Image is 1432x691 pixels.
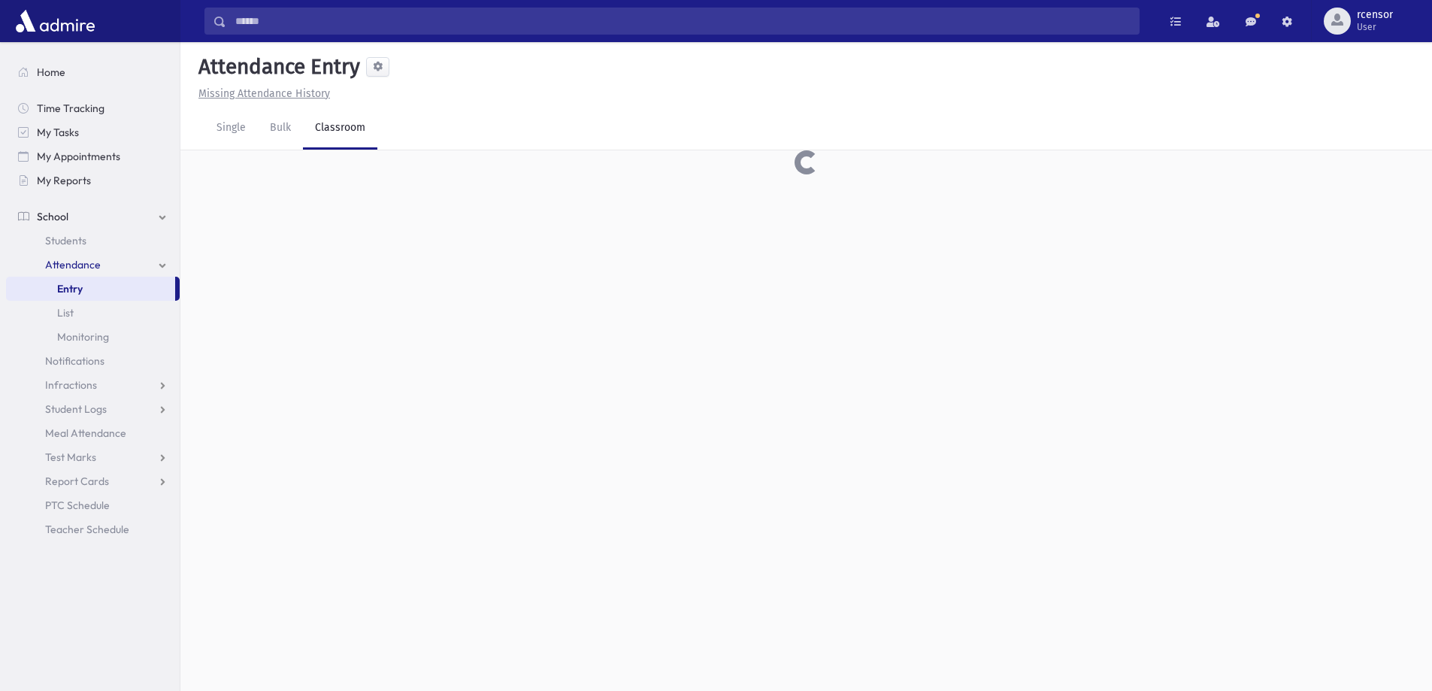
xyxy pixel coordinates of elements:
a: Infractions [6,373,180,397]
a: My Reports [6,168,180,192]
a: Notifications [6,349,180,373]
span: Infractions [45,378,97,392]
a: Single [204,108,258,150]
a: Test Marks [6,445,180,469]
a: My Appointments [6,144,180,168]
a: School [6,205,180,229]
span: Students [45,234,86,247]
span: Attendance [45,258,101,271]
input: Search [226,8,1139,35]
a: Students [6,229,180,253]
a: Time Tracking [6,96,180,120]
a: Attendance [6,253,180,277]
u: Missing Attendance History [198,87,330,100]
a: Home [6,60,180,84]
span: Meal Attendance [45,426,126,440]
a: Missing Attendance History [192,87,330,100]
a: Classroom [303,108,377,150]
span: Home [37,65,65,79]
span: rcensor [1357,9,1393,21]
span: School [37,210,68,223]
span: Test Marks [45,450,96,464]
a: Entry [6,277,175,301]
span: My Tasks [37,126,79,139]
span: Report Cards [45,474,109,488]
h5: Attendance Entry [192,54,360,80]
span: List [57,306,74,320]
span: My Appointments [37,150,120,163]
span: Notifications [45,354,104,368]
a: Report Cards [6,469,180,493]
a: Monitoring [6,325,180,349]
a: List [6,301,180,325]
span: PTC Schedule [45,499,110,512]
a: My Tasks [6,120,180,144]
span: My Reports [37,174,91,187]
a: Teacher Schedule [6,517,180,541]
span: Student Logs [45,402,107,416]
a: Bulk [258,108,303,150]
a: PTC Schedule [6,493,180,517]
a: Meal Attendance [6,421,180,445]
span: Time Tracking [37,102,104,115]
a: Student Logs [6,397,180,421]
span: Entry [57,282,83,295]
span: Teacher Schedule [45,523,129,536]
span: User [1357,21,1393,33]
span: Monitoring [57,330,109,344]
img: AdmirePro [12,6,98,36]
